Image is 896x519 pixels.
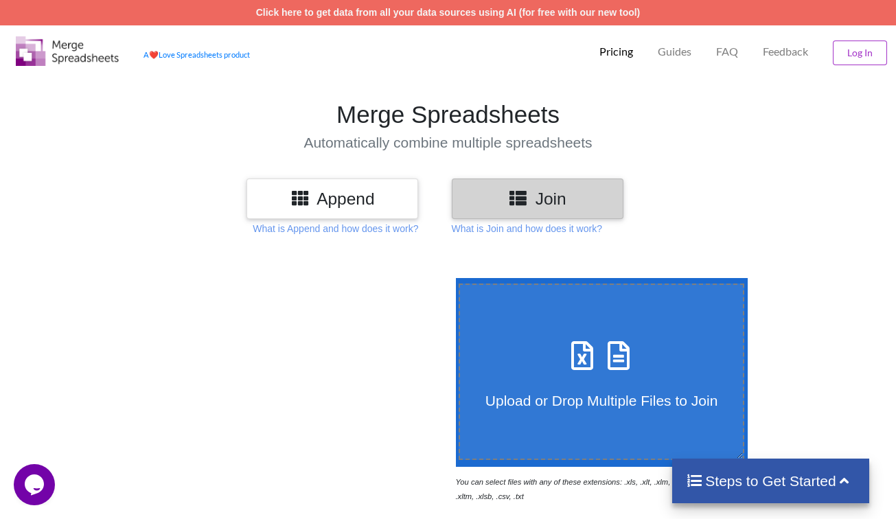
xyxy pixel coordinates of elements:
p: What is Join and how does it work? [452,222,602,235]
span: Feedback [763,46,808,57]
h4: Steps to Get Started [686,472,855,489]
i: You can select files with any of these extensions: .xls, .xlt, .xlm, .xlsx, .xlsm, .xltx, .xltm, ... [456,478,731,500]
iframe: chat widget [14,464,58,505]
button: Log In [833,41,887,65]
a: Click here to get data from all your data sources using AI (for free with our new tool) [256,7,641,18]
p: Pricing [599,45,633,59]
span: heart [149,50,159,59]
h3: Append [257,189,408,209]
h3: Join [462,189,613,209]
p: What is Append and how does it work? [253,222,418,235]
span: Upload or Drop Multiple Files to Join [485,393,717,408]
p: FAQ [716,45,738,59]
a: AheartLove Spreadsheets product [143,50,250,59]
p: Guides [658,45,691,59]
img: Logo.png [16,36,119,66]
